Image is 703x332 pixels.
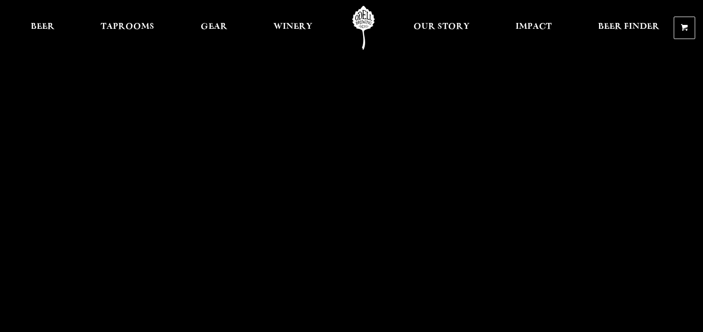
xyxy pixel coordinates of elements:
span: Gear [201,23,227,31]
span: Our Story [414,23,470,31]
span: Taprooms [101,23,154,31]
a: Impact [509,6,558,50]
span: Winery [273,23,312,31]
a: Our Story [407,6,476,50]
a: Beer Finder [592,6,666,50]
a: Winery [267,6,319,50]
a: Taprooms [94,6,161,50]
a: Gear [194,6,234,50]
a: Beer [24,6,61,50]
span: Beer Finder [598,23,660,31]
span: Impact [516,23,552,31]
span: Beer [31,23,55,31]
a: Odell Home [345,6,382,50]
